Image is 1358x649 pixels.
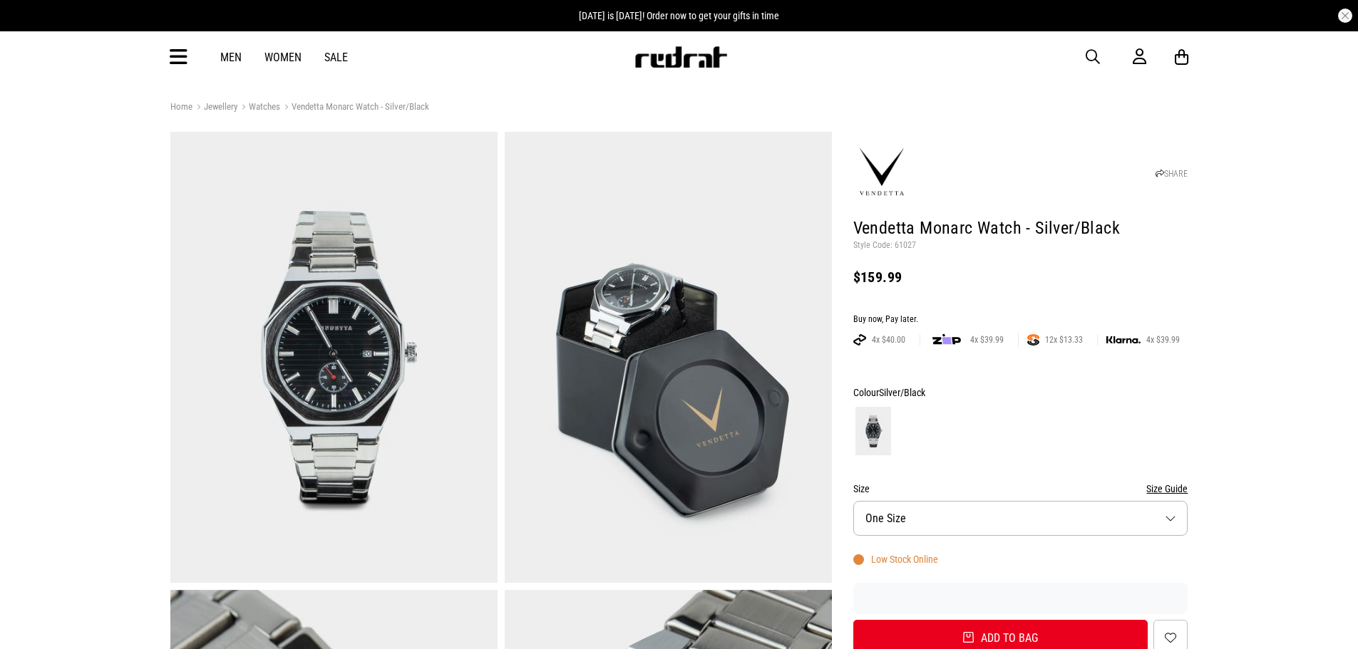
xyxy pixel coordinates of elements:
a: Vendetta Monarc Watch - Silver/Black [280,101,429,115]
span: One Size [865,512,906,525]
img: KLARNA [1106,336,1141,344]
button: One Size [853,501,1188,536]
div: Low Stock Online [853,554,938,565]
p: Style Code: 61027 [853,240,1188,251]
img: Vendetta Monarc Watch - Silver/black in Silver [505,132,832,583]
span: Silver/Black [879,387,925,398]
a: Women [264,51,302,64]
img: Vendetta [853,144,910,201]
div: $159.99 [853,269,1188,286]
span: 12x $13.33 [1039,334,1089,346]
h1: Vendetta Monarc Watch - Silver/Black [853,217,1188,240]
img: Silver/Black [855,407,891,455]
img: zip [932,333,961,347]
a: Men [220,51,242,64]
img: AFTERPAY [853,334,866,346]
div: Buy now, Pay later. [853,314,1188,326]
span: [DATE] is [DATE]! Order now to get your gifts in time [579,10,779,21]
img: SPLITPAY [1027,334,1039,346]
div: Size [853,480,1188,497]
a: SHARE [1156,169,1188,179]
div: Colour [853,384,1188,401]
img: Redrat logo [634,46,728,68]
a: Watches [237,101,280,115]
span: 4x $39.99 [1141,334,1185,346]
img: Vendetta Monarc Watch - Silver/black in Silver [170,132,498,583]
iframe: Customer reviews powered by Trustpilot [853,591,1188,606]
button: Size Guide [1146,480,1188,497]
a: Jewellery [192,101,237,115]
a: Sale [324,51,348,64]
span: 4x $39.99 [965,334,1009,346]
span: 4x $40.00 [866,334,911,346]
a: Home [170,101,192,112]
